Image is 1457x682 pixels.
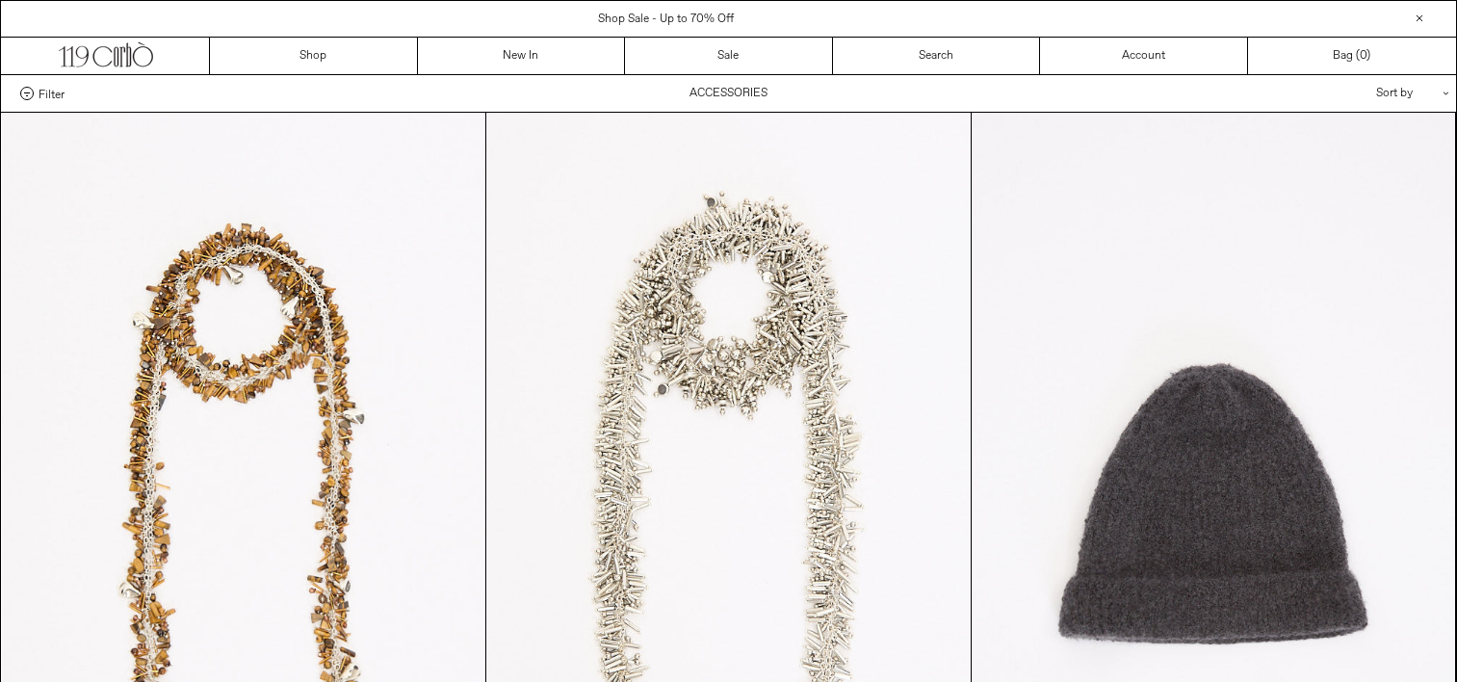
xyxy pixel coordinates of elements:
[1360,48,1366,64] span: 0
[833,38,1041,74] a: Search
[1040,38,1248,74] a: Account
[1360,47,1370,65] span: )
[598,12,734,27] a: Shop Sale - Up to 70% Off
[39,87,65,100] span: Filter
[1263,75,1437,112] div: Sort by
[1248,38,1456,74] a: Bag ()
[625,38,833,74] a: Sale
[418,38,626,74] a: New In
[210,38,418,74] a: Shop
